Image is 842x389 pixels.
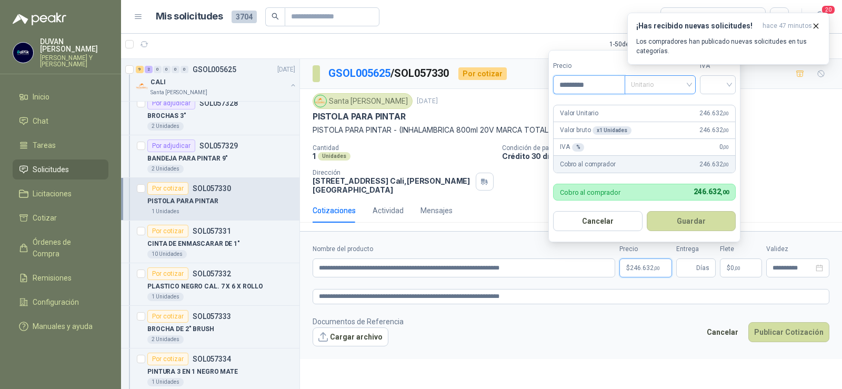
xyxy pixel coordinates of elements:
p: BANDEJA PARA PINTAR 9" [147,154,228,164]
img: Company Logo [13,43,33,63]
span: Unitario [631,77,689,93]
div: 0 [154,66,162,73]
a: GSOL005625 [328,67,390,79]
a: Licitaciones [13,184,108,204]
img: Logo peakr [13,13,66,25]
span: ,00 [723,144,729,150]
p: Cobro al comprador [560,159,615,169]
p: SOL057331 [193,227,231,235]
p: $246.632,00 [619,258,672,277]
p: SOL057333 [193,313,231,320]
div: 1 Unidades [147,293,184,301]
div: x 1 Unidades [593,126,631,135]
div: Por adjudicar [147,97,195,109]
p: 1 [313,152,316,161]
p: CINTA DE ENMASCARAR DE 1" [147,239,240,249]
span: Días [696,259,709,277]
span: Tareas [33,139,56,151]
a: Por cotizarSOL057331CINTA DE ENMASCARAR DE 1"10 Unidades [121,221,299,263]
button: Guardar [647,211,736,231]
p: SOL057329 [199,142,238,149]
div: 1 Unidades [147,378,184,386]
p: SOL057328 [199,99,238,107]
a: Tareas [13,135,108,155]
div: Por cotizar [147,267,188,280]
p: Crédito 30 días [502,152,838,161]
span: 0 [719,142,729,152]
p: PISTOLA PARA PINTAR [147,196,218,206]
span: Cotizar [33,212,57,224]
p: DUVAN [PERSON_NAME] [40,38,108,53]
span: hace 47 minutos [763,22,812,31]
a: Por cotizarSOL057330PISTOLA PARA PINTAR1 Unidades [121,178,299,221]
p: [DATE] [417,96,438,106]
div: 2 Unidades [147,165,184,173]
div: 10 Unidades [147,250,187,258]
p: $ 0,00 [720,258,762,277]
h1: Mis solicitudes [156,9,223,24]
span: $ [727,265,730,271]
span: Manuales y ayuda [33,321,93,332]
label: Precio [619,244,672,254]
p: PLASTICO NEGRO CAL. 7 X 6 X ROLLO [147,282,263,292]
span: Configuración [33,296,79,308]
span: ,00 [723,162,729,167]
p: BROCHA DE 2" BRUSH [147,324,214,334]
div: Por cotizar [147,353,188,365]
span: ,00 [723,127,729,133]
p: Condición de pago [502,144,838,152]
label: Entrega [676,244,716,254]
div: 9 [136,66,144,73]
span: Órdenes de Compra [33,236,98,260]
div: Por cotizar [458,67,507,80]
label: Validez [766,244,829,254]
span: search [272,13,279,20]
p: GSOL005625 [193,66,236,73]
a: Chat [13,111,108,131]
span: Licitaciones [33,188,72,200]
span: 246.632 [699,159,729,169]
p: [DATE] [277,65,295,75]
button: 20 [810,7,829,26]
span: Solicitudes [33,164,69,175]
p: Valor Unitario [560,108,598,118]
div: 2 [145,66,153,73]
button: Publicar Cotización [748,322,829,342]
div: Mensajes [420,205,453,216]
img: Company Logo [315,95,326,107]
p: Santa [PERSON_NAME] [151,88,207,97]
img: Company Logo [136,80,148,93]
div: Unidades [318,152,350,161]
span: 246.632 [630,265,660,271]
button: Cancelar [553,211,643,231]
p: PISTOLA PARA PINTAR [313,111,406,122]
a: Por adjudicarSOL057329BANDEJA PARA PINTAR 9"2 Unidades [121,135,299,178]
a: Remisiones [13,268,108,288]
span: 246.632 [699,108,729,118]
div: Por cotizar [147,310,188,323]
a: Manuales y ayuda [13,316,108,336]
p: SOL057332 [193,270,231,277]
a: Por cotizarSOL057332PLASTICO NEGRO CAL. 7 X 6 X ROLLO1 Unidades [121,263,299,306]
div: Por cotizar [147,182,188,195]
span: 246.632 [699,125,729,135]
div: 0 [181,66,188,73]
div: 1 - 50 de 781 [609,36,674,53]
a: Configuración [13,292,108,312]
span: ,00 [720,189,729,196]
p: Cobro al comprador [560,189,620,196]
a: Inicio [13,87,108,107]
p: / SOL057330 [328,65,450,82]
span: 3704 [232,11,257,23]
span: ,00 [723,111,729,116]
p: Documentos de Referencia [313,316,404,327]
a: Cotizar [13,208,108,228]
p: [PERSON_NAME] Y [PERSON_NAME] [40,55,108,67]
span: Remisiones [33,272,72,284]
div: Actividad [373,205,404,216]
a: Por cotizarSOL057333BROCHA DE 2" BRUSH2 Unidades [121,306,299,348]
p: Dirección [313,169,472,176]
span: ,00 [734,265,740,271]
div: Santa [PERSON_NAME] [313,93,413,109]
p: SOL057334 [193,355,231,363]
